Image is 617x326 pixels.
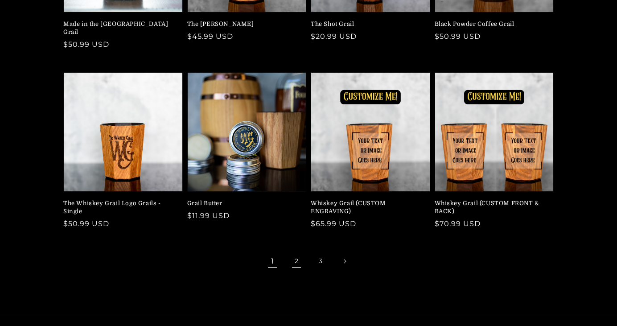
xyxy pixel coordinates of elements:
span: Page 1 [263,252,282,271]
a: Whiskey Grail (CUSTOM ENGRAVING) [311,199,425,215]
a: Next page [335,252,354,271]
a: The [PERSON_NAME] [187,20,301,28]
a: Grail Butter [187,199,301,207]
nav: Pagination [63,252,554,271]
a: Whiskey Grail (CUSTOM FRONT & BACK) [435,199,549,215]
a: Page 3 [311,252,330,271]
a: Page 2 [287,252,306,271]
a: Made in the [GEOGRAPHIC_DATA] Grail [63,20,177,36]
a: The Shot Grail [311,20,425,28]
a: The Whiskey Grail Logo Grails - Single [63,199,177,215]
a: Black Powder Coffee Grail [435,20,549,28]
